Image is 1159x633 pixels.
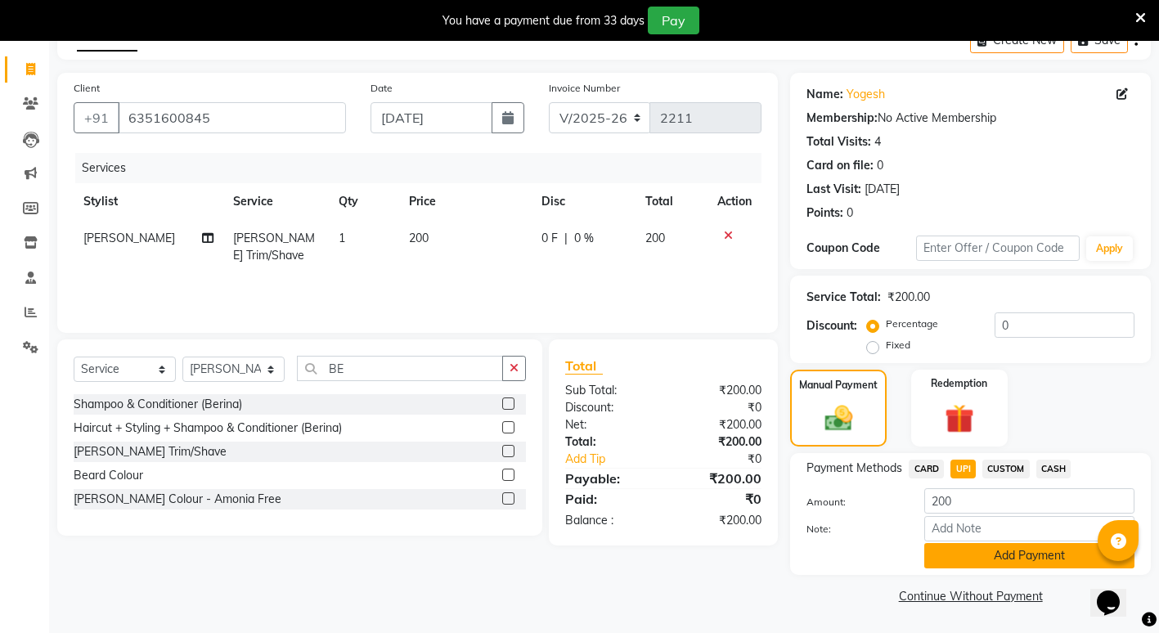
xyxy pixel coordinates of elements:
img: _cash.svg [816,402,861,434]
div: [PERSON_NAME] Colour - Amonia Free [74,491,281,508]
label: Client [74,81,100,96]
label: Amount: [794,495,912,510]
label: Percentage [886,316,938,331]
input: Search or Scan [297,356,503,381]
a: Continue Without Payment [793,588,1148,605]
th: Price [399,183,532,220]
a: Add Tip [553,451,682,468]
div: [PERSON_NAME] Trim/Shave [74,443,227,460]
div: Name: [806,86,843,103]
button: Add Payment [924,543,1134,568]
span: 0 % [574,230,594,247]
input: Enter Offer / Coupon Code [916,236,1080,261]
div: ₹200.00 [663,382,774,399]
div: No Active Membership [806,110,1134,127]
label: Invoice Number [549,81,620,96]
div: You have a payment due from 33 days [442,12,645,29]
input: Amount [924,488,1134,514]
div: Points: [806,204,843,222]
span: [PERSON_NAME] Trim/Shave [233,231,315,263]
div: 4 [874,133,881,150]
div: Net: [553,416,663,433]
div: ₹0 [681,451,774,468]
span: 0 F [541,230,558,247]
th: Disc [532,183,636,220]
div: ₹0 [663,399,774,416]
span: Payment Methods [806,460,902,477]
div: Services [75,153,774,183]
span: 200 [645,231,665,245]
div: Total: [553,433,663,451]
div: 0 [847,204,853,222]
div: ₹200.00 [887,289,930,306]
div: Membership: [806,110,878,127]
div: Payable: [553,469,663,488]
th: Service [223,183,329,220]
div: Total Visits: [806,133,871,150]
button: Pay [648,7,699,34]
div: Paid: [553,489,663,509]
button: +91 [74,102,119,133]
input: Search by Name/Mobile/Email/Code [118,102,346,133]
a: Yogesh [847,86,885,103]
div: Last Visit: [806,181,861,198]
div: ₹200.00 [663,512,774,529]
img: _gift.svg [936,401,983,438]
div: [DATE] [865,181,900,198]
div: Discount: [553,399,663,416]
div: Service Total: [806,289,881,306]
span: 1 [339,231,345,245]
div: 0 [877,157,883,174]
div: Coupon Code [806,240,916,257]
span: CASH [1036,460,1071,478]
span: | [564,230,568,247]
label: Note: [794,522,912,536]
div: Shampoo & Conditioner (Berina) [74,396,242,413]
th: Action [708,183,761,220]
th: Qty [329,183,399,220]
div: ₹200.00 [663,416,774,433]
label: Fixed [886,338,910,352]
span: 200 [409,231,429,245]
th: Stylist [74,183,223,220]
div: Balance : [553,512,663,529]
div: Haircut + Styling + Shampoo & Conditioner (Berina) [74,420,342,437]
span: UPI [950,460,976,478]
div: Card on file: [806,157,874,174]
span: CARD [909,460,944,478]
label: Date [371,81,393,96]
span: [PERSON_NAME] [83,231,175,245]
div: Discount: [806,317,857,334]
input: Add Note [924,516,1134,541]
button: Apply [1086,236,1133,261]
div: ₹200.00 [663,469,774,488]
span: CUSTOM [982,460,1030,478]
iframe: chat widget [1090,568,1143,617]
label: Redemption [931,376,987,391]
span: Total [565,357,603,375]
div: ₹200.00 [663,433,774,451]
label: Manual Payment [799,378,878,393]
th: Total [636,183,708,220]
div: Beard Colour [74,467,143,484]
div: ₹0 [663,489,774,509]
div: Sub Total: [553,382,663,399]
